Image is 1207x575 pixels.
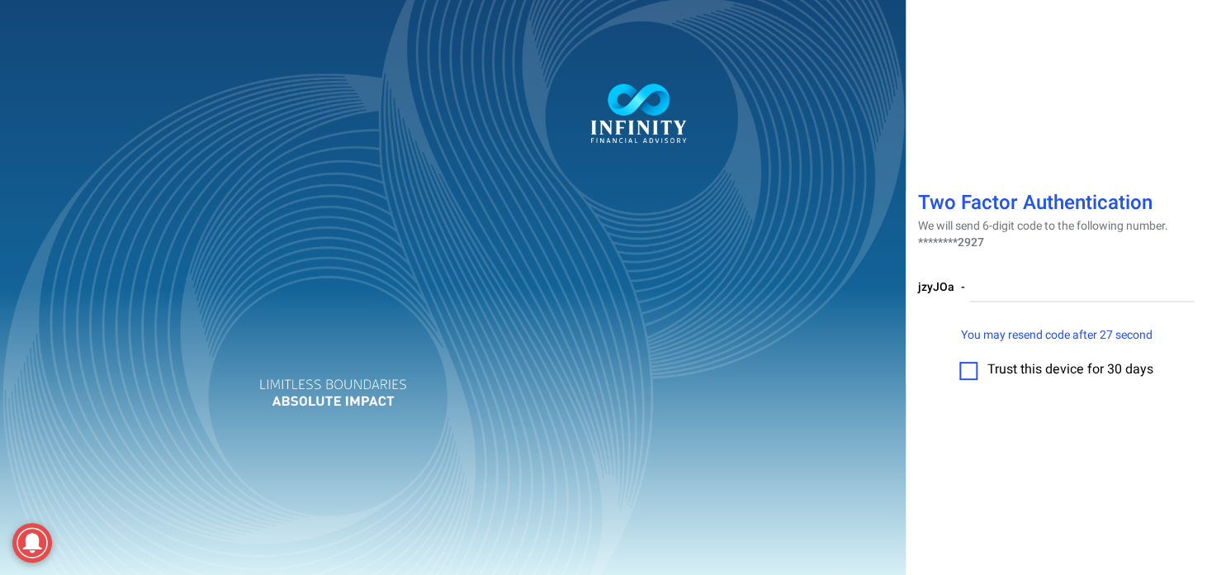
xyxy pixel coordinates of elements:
span: jzyJOa [918,278,954,296]
h1: Two Factor Authentication [918,192,1195,218]
span: Trust this device for 30 days [987,359,1153,379]
span: We will send 6-digit code to the following number. [918,217,1168,235]
span: You may resend code after 27 second [960,326,1152,344]
span: - [961,278,965,296]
